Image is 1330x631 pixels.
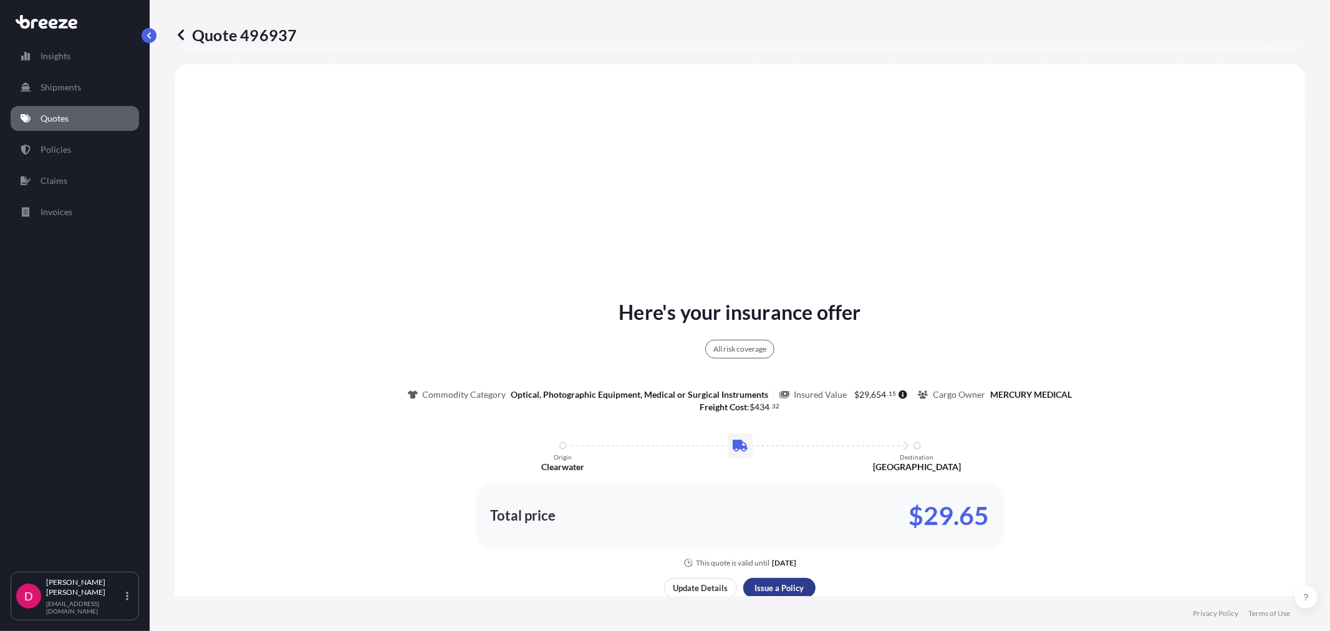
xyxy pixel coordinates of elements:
p: Optical, Photographic Equipment, Medical or Surgical Instruments [511,388,769,401]
button: Update Details [664,578,737,598]
span: $ [855,390,860,399]
a: Quotes [11,106,139,131]
a: Claims [11,168,139,193]
p: [GEOGRAPHIC_DATA] [873,461,961,473]
span: . [887,392,889,396]
p: Shipments [41,81,81,94]
p: [DATE] [772,558,796,568]
p: Invoices [41,206,72,218]
p: Commodity Category [423,388,506,401]
p: Update Details [673,582,728,594]
p: Policies [41,143,71,156]
p: Origin [554,453,572,461]
a: Insights [11,44,139,69]
a: Policies [11,137,139,162]
span: D [24,590,33,602]
a: Terms of Use [1248,609,1290,619]
p: This quote is valid until [696,558,769,568]
span: . [771,404,772,408]
p: : [700,401,780,413]
span: 32 [772,404,779,408]
span: 29 [860,390,870,399]
span: 434 [755,403,770,412]
a: Privacy Policy [1193,609,1238,619]
p: Clearwater [541,461,584,473]
p: Claims [41,175,67,187]
p: Quotes [41,112,69,125]
p: [PERSON_NAME] [PERSON_NAME] [46,577,123,597]
p: Insured Value [794,388,847,401]
button: Issue a Policy [743,578,816,598]
span: $ [750,403,755,412]
p: MERCURY MEDICAL [990,388,1072,401]
span: 654 [872,390,887,399]
p: [EMAIL_ADDRESS][DOMAIN_NAME] [46,600,123,615]
p: Quote 496937 [175,25,297,45]
p: Insights [41,50,70,62]
p: Issue a Policy [755,582,804,594]
a: Shipments [11,75,139,100]
span: , [870,390,872,399]
div: All risk coverage [705,340,774,359]
p: Destination [900,453,934,461]
p: Cargo Owner [933,388,985,401]
p: $29.65 [909,506,990,526]
p: Here's your insurance offer [619,297,860,327]
p: Total price [491,509,556,522]
b: Freight Cost [700,402,748,412]
span: 15 [889,392,896,396]
a: Invoices [11,200,139,224]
